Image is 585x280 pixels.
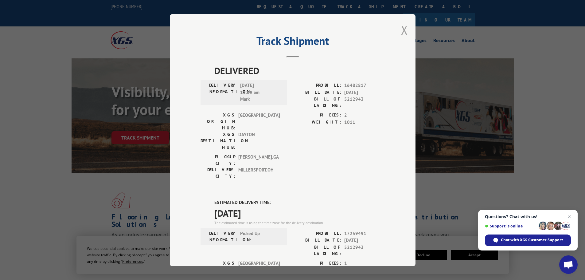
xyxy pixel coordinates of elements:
span: Close chat [566,213,573,220]
button: Close modal [401,22,408,38]
span: [GEOGRAPHIC_DATA] [238,112,280,131]
label: DELIVERY INFORMATION: [202,230,237,243]
label: PIECES: [293,112,341,119]
label: PROBILL: [293,230,341,237]
label: BILL OF LADING: [293,96,341,109]
label: ESTIMATED DELIVERY TIME: [214,199,385,206]
label: DELIVERY CITY: [201,167,235,179]
label: XGS ORIGIN HUB: [201,112,235,131]
h2: Track Shipment [201,37,385,48]
span: 5212943 [344,96,385,109]
span: DELIVERED [214,64,385,77]
label: BILL OF LADING: [293,244,341,257]
div: Open chat [559,255,578,274]
span: [GEOGRAPHIC_DATA] [238,260,280,279]
span: 17259491 [344,230,385,237]
label: PIECES: [293,260,341,267]
label: PICKUP CITY: [201,154,235,167]
span: Questions? Chat with us! [485,214,571,219]
span: [DATE] [344,89,385,96]
span: 16482817 [344,82,385,89]
span: [DATE] [344,237,385,244]
label: PROBILL: [293,82,341,89]
label: XGS DESTINATION HUB: [201,131,235,151]
label: XGS ORIGIN HUB: [201,260,235,279]
span: MILLERSPORT , OH [238,167,280,179]
span: DAYTON [238,131,280,151]
span: Picked Up [240,230,282,243]
span: [DATE] [214,206,385,220]
span: 1 [344,260,385,267]
span: Support is online [485,224,536,228]
span: Chat with XGS Customer Support [501,237,563,243]
span: [PERSON_NAME] , GA [238,154,280,167]
span: [DATE] 11:09 am Mark [240,82,282,103]
label: BILL DATE: [293,237,341,244]
span: 2 [344,112,385,119]
div: Chat with XGS Customer Support [485,235,571,246]
label: BILL DATE: [293,89,341,96]
span: 5212943 [344,244,385,257]
div: The estimated time is using the time zone for the delivery destination. [214,220,385,225]
label: WEIGHT: [293,119,341,126]
span: 1011 [344,119,385,126]
label: DELIVERY INFORMATION: [202,82,237,103]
